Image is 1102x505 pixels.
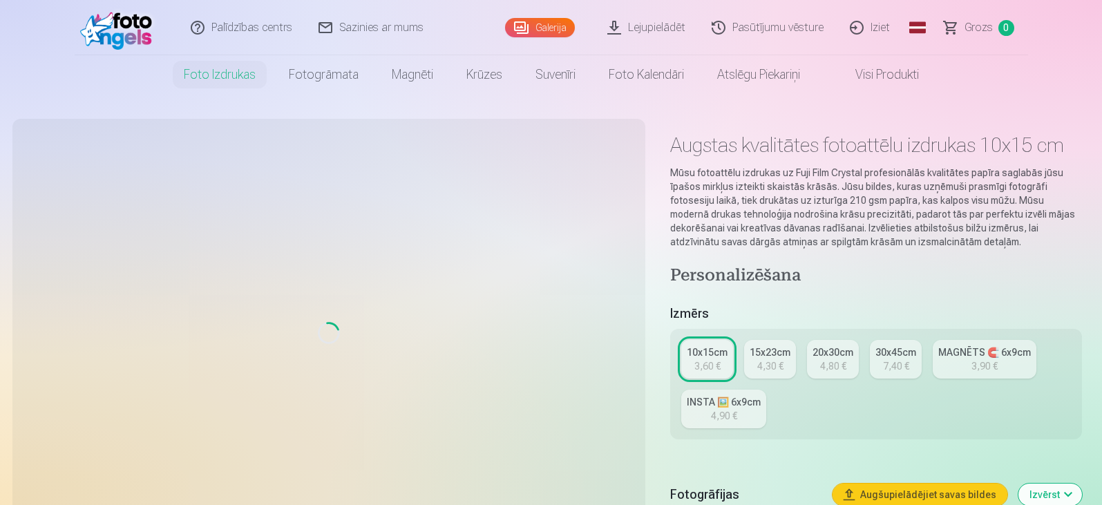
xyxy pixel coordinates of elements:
div: 15x23cm [750,345,790,359]
span: Grozs [965,19,993,36]
span: 0 [998,20,1014,36]
div: 4,80 € [820,359,846,373]
a: 10x15cm3,60 € [681,340,733,379]
p: Mūsu fotoattēlu izdrukas uz Fuji Film Crystal profesionālās kvalitātes papīra saglabās jūsu īpašo... [670,166,1081,249]
h4: Personalizēšana [670,265,1081,287]
a: INSTA 🖼️ 6x9cm4,90 € [681,390,766,428]
div: 7,40 € [883,359,909,373]
div: 20x30cm [813,345,853,359]
a: Visi produkti [817,55,935,94]
h1: Augstas kvalitātes fotoattēlu izdrukas 10x15 cm [670,133,1081,158]
div: 4,30 € [757,359,783,373]
a: Krūzes [450,55,519,94]
div: INSTA 🖼️ 6x9cm [687,395,761,409]
div: 30x45cm [875,345,916,359]
a: Foto kalendāri [592,55,701,94]
a: 15x23cm4,30 € [744,340,796,379]
a: Fotogrāmata [272,55,375,94]
div: 10x15cm [687,345,728,359]
div: 4,90 € [711,409,737,423]
img: /fa1 [80,6,160,50]
a: Magnēti [375,55,450,94]
div: 3,60 € [694,359,721,373]
a: 30x45cm7,40 € [870,340,922,379]
a: Atslēgu piekariņi [701,55,817,94]
a: Galerija [505,18,575,37]
a: 20x30cm4,80 € [807,340,859,379]
h5: Izmērs [670,304,1081,323]
div: MAGNĒTS 🧲 6x9cm [938,345,1031,359]
a: MAGNĒTS 🧲 6x9cm3,90 € [933,340,1036,379]
a: Foto izdrukas [167,55,272,94]
a: Suvenīri [519,55,592,94]
h5: Fotogrāfijas [670,485,821,504]
div: 3,90 € [971,359,998,373]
